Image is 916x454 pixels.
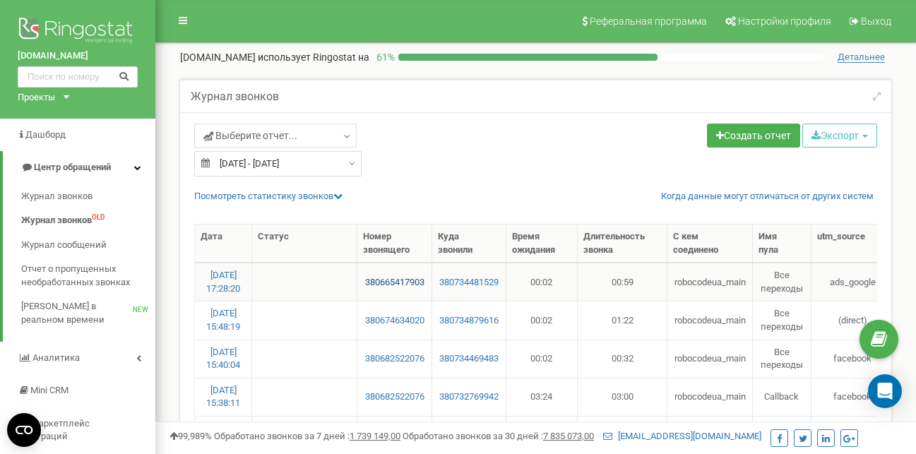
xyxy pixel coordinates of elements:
[753,340,811,378] td: Все переходы
[578,301,667,339] td: 01:22
[21,214,92,227] span: Журнал звонков
[753,301,811,339] td: Все переходы
[802,124,877,148] button: Экспорт
[21,190,93,203] span: Журнал звонков
[21,263,148,289] span: Отчет о пропущенных необработанных звонках
[861,16,891,27] span: Выход
[667,263,752,301] td: robocodeua_main
[34,162,111,172] span: Центр обращений
[206,347,240,371] a: [DATE] 15:40:04
[667,416,752,454] td: robocodeua_main
[194,191,343,201] a: Посмотреть cтатистику звонков
[506,301,578,339] td: 00:02
[578,416,667,454] td: 00:43
[667,301,752,339] td: robocodeua_main
[438,390,499,404] a: 380732769942
[438,352,499,366] a: 380734469483
[18,49,138,63] a: [DOMAIN_NAME]
[506,340,578,378] td: 00:02
[578,378,667,416] td: 03:00
[25,129,66,140] span: Дашборд
[3,151,155,184] a: Центр обращений
[707,124,800,148] a: Создать отчет
[21,257,155,294] a: Отчет о пропущенных необработанных звонках
[214,431,400,441] span: Обработано звонков за 7 дней :
[32,352,80,363] span: Аналитика
[506,416,578,454] td: 00:01
[206,385,240,409] a: [DATE] 15:38:11
[18,418,90,442] span: Маркетплейс интеграций
[21,208,155,233] a: Журнал звонковOLD
[811,340,894,378] td: facebook
[811,263,894,301] td: ads_google
[258,52,369,63] span: использует Ringostat на
[667,378,752,416] td: robocodeua_main
[18,91,55,104] div: Проекты
[578,225,667,263] th: Длительность звонка
[403,431,594,441] span: Обработано звонков за 30 дней :
[363,390,426,404] a: 380682522076
[578,263,667,301] td: 00:59
[438,314,499,328] a: 380734879616
[21,239,107,252] span: Журнал сообщений
[753,225,811,263] th: Имя пула
[21,294,155,332] a: [PERSON_NAME] в реальном времениNEW
[363,314,426,328] a: 380674634020
[811,416,894,454] td: [DOMAIN_NAME]
[753,263,811,301] td: Все переходы
[506,263,578,301] td: 00:02
[603,431,761,441] a: [EMAIL_ADDRESS][DOMAIN_NAME]
[438,276,499,289] a: 380734481529
[18,14,138,49] img: Ringostat logo
[203,129,297,143] span: Выберите отчет...
[206,270,240,294] a: [DATE] 17:28:20
[578,340,667,378] td: 00:32
[21,184,155,209] a: Журнал звонков
[350,431,400,441] u: 1 739 149,00
[661,190,874,203] a: Когда данные могут отличаться от других систем
[18,66,138,88] input: Поиск по номеру
[811,378,894,416] td: facebook
[543,431,594,441] u: 7 835 073,00
[369,50,398,64] p: 61 %
[753,416,811,454] td: Все переходы
[590,16,707,27] span: Реферальная программа
[206,308,240,332] a: [DATE] 15:48:19
[7,413,41,447] button: Open CMP widget
[191,90,279,103] h5: Журнал звонков
[811,225,894,263] th: utm_source
[194,124,357,148] a: Выберите отчет...
[21,300,133,326] span: [PERSON_NAME] в реальном времени
[180,50,369,64] p: [DOMAIN_NAME]
[357,225,432,263] th: Номер звонящего
[30,385,69,395] span: Mini CRM
[811,301,894,339] td: (direct)
[667,340,752,378] td: robocodeua_main
[169,431,212,441] span: 99,989%
[868,374,902,408] div: Open Intercom Messenger
[506,378,578,416] td: 03:24
[838,52,885,63] span: Детальнее
[738,16,831,27] span: Настройки профиля
[667,225,752,263] th: С кем соединено
[252,225,357,263] th: Статус
[506,225,578,263] th: Время ожидания
[753,378,811,416] td: Callback
[195,225,252,263] th: Дата
[363,276,426,289] a: 380665417903
[21,233,155,258] a: Журнал сообщений
[363,352,426,366] a: 380682522076
[432,225,506,263] th: Куда звонили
